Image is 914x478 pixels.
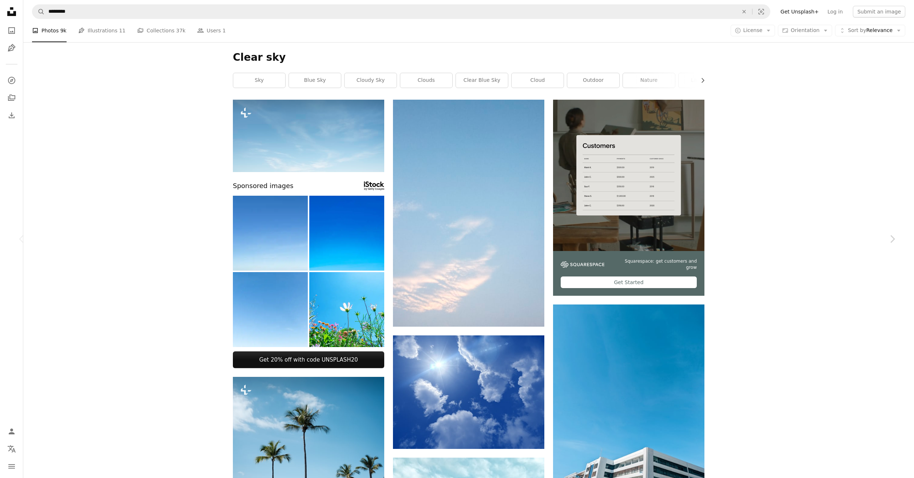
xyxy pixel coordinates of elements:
[553,100,704,296] a: Squarespace: get customers and growGet Started
[4,73,19,88] a: Explore
[345,73,397,88] a: cloudy sky
[848,27,893,34] span: Relevance
[393,210,544,216] a: white clouds
[561,261,604,268] img: file-1747939142011-51e5cc87e3c9
[233,196,308,271] img: Blue sky background
[4,424,19,439] a: Log in / Sign up
[870,204,914,274] a: Next
[736,5,752,19] button: Clear
[776,6,823,17] a: Get Unsplash+
[679,73,731,88] a: landscape
[32,4,770,19] form: Find visuals sitewide
[233,272,308,347] img: Nice cloudless empty blue sky panorama background
[233,51,704,64] h1: Clear sky
[78,19,126,42] a: Illustrations 11
[835,25,905,36] button: Sort byRelevance
[791,27,819,33] span: Orientation
[32,5,45,19] button: Search Unsplash
[233,100,384,172] img: Summer blue sky cloud gradient fade white background. Beauty clear cloudy in sunshine calm bright...
[137,19,186,42] a: Collections 37k
[743,27,763,33] span: License
[400,73,452,88] a: clouds
[393,335,544,449] img: white clouds and blue sky during daytime
[4,108,19,123] a: Download History
[223,27,226,35] span: 1
[309,196,384,271] img: Panorama of clear sky background for summer vacation concept at ocean and summer sea water with s...
[4,91,19,105] a: Collections
[233,181,293,191] span: Sponsored images
[553,401,704,408] a: A tall white building sitting next to a lush green park
[623,73,675,88] a: nature
[752,5,770,19] button: Visual search
[613,258,697,271] span: Squarespace: get customers and grow
[197,19,226,42] a: Users 1
[4,459,19,474] button: Menu
[233,377,384,478] img: a group of palm trees against a blue sky
[233,424,384,430] a: a group of palm trees against a blue sky
[233,132,384,139] a: Summer blue sky cloud gradient fade white background. Beauty clear cloudy in sunshine calm bright...
[731,25,775,36] button: License
[848,27,866,33] span: Sort by
[309,272,384,347] img: Spring background with blooming flowers
[233,351,384,368] a: Get 20% off with code UNSPLASH20
[4,23,19,38] a: Photos
[119,27,126,35] span: 11
[553,100,704,251] img: file-1747939376688-baf9a4a454ffimage
[561,276,697,288] div: Get Started
[778,25,832,36] button: Orientation
[393,100,544,327] img: white clouds
[176,27,186,35] span: 37k
[233,73,285,88] a: sky
[4,41,19,55] a: Illustrations
[512,73,564,88] a: cloud
[823,6,847,17] a: Log in
[853,6,905,17] button: Submit an image
[289,73,341,88] a: blue sky
[696,73,704,88] button: scroll list to the right
[393,389,544,395] a: white clouds and blue sky during daytime
[567,73,619,88] a: outdoor
[4,442,19,456] button: Language
[456,73,508,88] a: clear blue sky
